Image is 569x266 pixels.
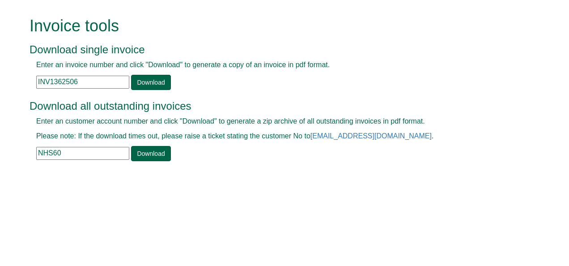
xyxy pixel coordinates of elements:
[131,75,170,90] a: Download
[131,146,170,161] a: Download
[36,76,129,89] input: e.g. INV1234
[36,116,513,127] p: Enter an customer account number and click "Download" to generate a zip archive of all outstandin...
[30,100,519,112] h3: Download all outstanding invoices
[310,132,432,140] a: [EMAIL_ADDRESS][DOMAIN_NAME]
[30,17,519,35] h1: Invoice tools
[36,147,129,160] input: e.g. BLA02
[30,44,519,56] h3: Download single invoice
[36,131,513,142] p: Please note: If the download times out, please raise a ticket stating the customer No to .
[36,60,513,70] p: Enter an invoice number and click "Download" to generate a copy of an invoice in pdf format.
